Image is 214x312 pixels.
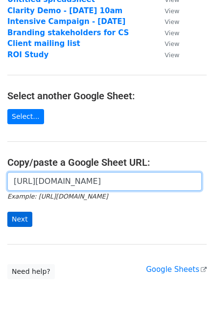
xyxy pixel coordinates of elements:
[7,172,202,191] input: Paste your Google Sheet URL here
[165,51,179,59] small: View
[7,50,48,59] a: ROI Study
[155,50,179,59] a: View
[7,156,207,168] h4: Copy/paste a Google Sheet URL:
[165,29,179,37] small: View
[7,193,108,200] small: Example: [URL][DOMAIN_NAME]
[155,17,179,26] a: View
[7,90,207,102] h4: Select another Google Sheet:
[155,6,179,15] a: View
[7,6,122,15] a: Clarity Demo - [DATE] 10am
[7,17,125,26] a: Intensive Campaign - [DATE]
[165,265,214,312] iframe: Chat Widget
[165,18,179,25] small: View
[165,40,179,47] small: View
[7,28,129,37] a: Branding stakeholders for CS
[7,264,55,279] a: Need help?
[7,109,44,124] a: Select...
[146,265,207,274] a: Google Sheets
[155,28,179,37] a: View
[7,212,32,227] input: Next
[7,39,80,48] a: Client mailing list
[165,7,179,15] small: View
[155,39,179,48] a: View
